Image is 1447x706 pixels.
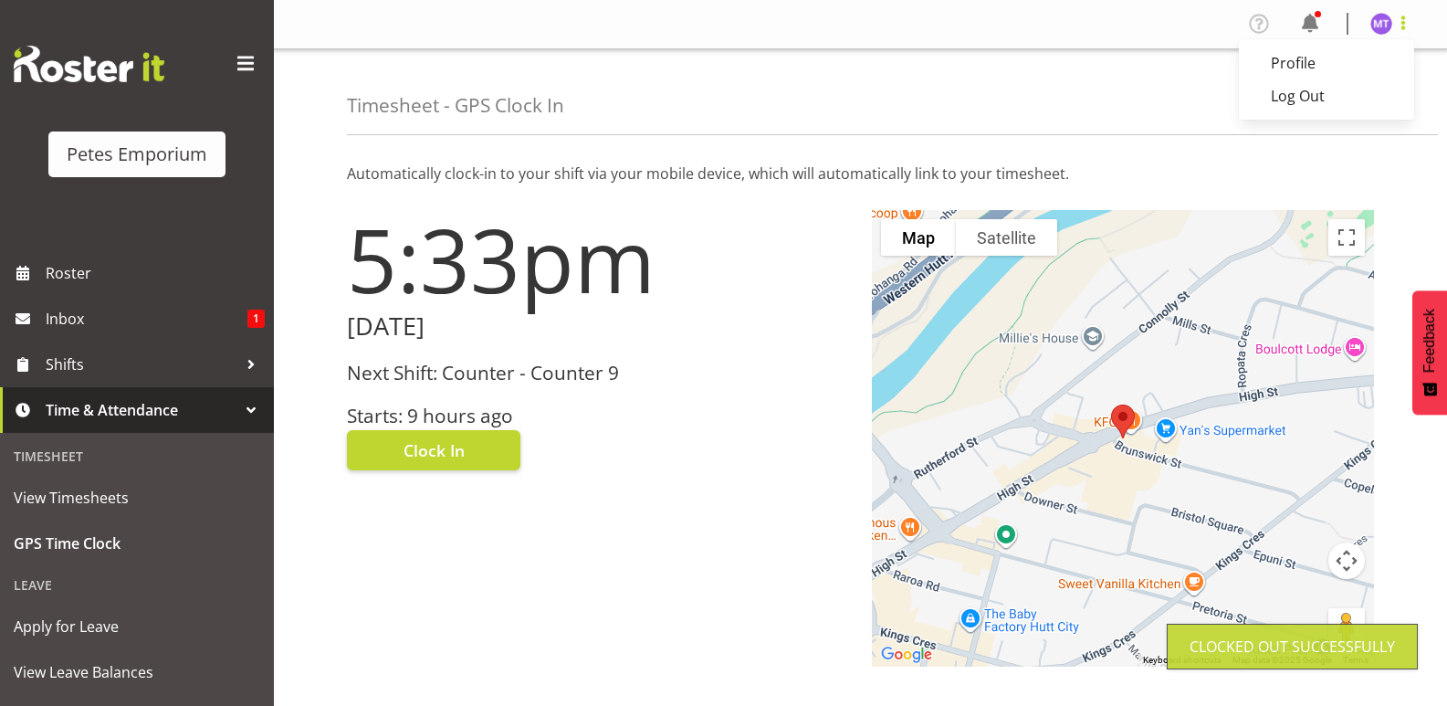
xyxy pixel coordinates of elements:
[876,643,937,667] a: Open this area in Google Maps (opens a new window)
[5,566,269,604] div: Leave
[347,95,564,116] h4: Timesheet - GPS Clock In
[881,219,956,256] button: Show street map
[14,484,260,511] span: View Timesheets
[347,430,520,470] button: Clock In
[956,219,1057,256] button: Show satellite imagery
[347,210,850,309] h1: 5:33pm
[347,406,850,427] h3: Starts: 9 hours ago
[1143,654,1222,667] button: Keyboard shortcuts
[404,438,465,462] span: Clock In
[347,312,850,341] h2: [DATE]
[46,305,247,332] span: Inbox
[347,163,1374,184] p: Automatically clock-in to your shift via your mobile device, which will automatically link to you...
[347,363,850,384] h3: Next Shift: Counter - Counter 9
[1421,309,1438,373] span: Feedback
[46,351,237,378] span: Shifts
[5,475,269,521] a: View Timesheets
[46,396,237,424] span: Time & Attendance
[14,613,260,640] span: Apply for Leave
[876,643,937,667] img: Google
[1190,636,1395,658] div: Clocked out Successfully
[1328,608,1365,645] button: Drag Pegman onto the map to open Street View
[1370,13,1392,35] img: mya-taupawa-birkhead5814.jpg
[14,46,164,82] img: Rosterit website logo
[247,310,265,328] span: 1
[5,437,269,475] div: Timesheet
[14,530,260,557] span: GPS Time Clock
[1239,79,1414,112] a: Log Out
[1328,219,1365,256] button: Toggle fullscreen view
[1328,543,1365,579] button: Map camera controls
[1412,290,1447,415] button: Feedback - Show survey
[5,604,269,649] a: Apply for Leave
[5,649,269,695] a: View Leave Balances
[1239,47,1414,79] a: Profile
[67,141,207,168] div: Petes Emporium
[5,521,269,566] a: GPS Time Clock
[46,259,265,287] span: Roster
[14,659,260,686] span: View Leave Balances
